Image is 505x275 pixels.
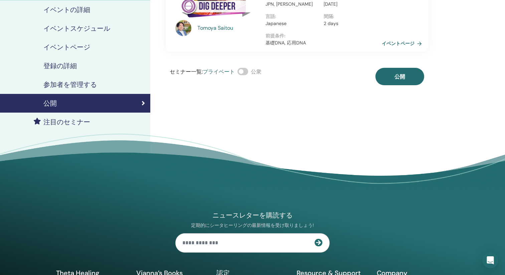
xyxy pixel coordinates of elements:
[43,24,110,32] h4: イベントスケジュール
[266,20,320,27] p: Japanese
[324,13,378,20] p: 間隔 :
[266,13,320,20] p: 言語 :
[175,211,330,220] h4: ニュースレターを購読する
[43,81,97,89] h4: 参加者を管理する
[197,24,259,32] a: Tomoya Saitou
[266,32,382,39] p: 前提条件 :
[170,68,203,75] span: セミナー一覧 :
[324,20,378,27] p: 2 days
[43,6,90,14] h4: イベントの詳細
[43,62,77,70] h4: 登録の詳細
[375,68,424,85] button: 公開
[382,38,425,48] a: イベントページ
[324,1,378,8] p: [DATE]
[203,68,235,75] span: プライベート
[43,43,90,51] h4: イベントページ
[251,68,262,75] span: 公衆
[43,99,57,107] h4: 公開
[394,73,405,80] span: 公開
[482,252,498,268] div: Open Intercom Messenger
[175,20,191,36] img: default.jpg
[175,222,330,229] p: 定期的にシータヒーリングの最新情報を受け取りましょう!
[266,39,382,46] p: 基礎DNA, 応用DNA
[43,118,90,126] h4: 注目のセミナー
[266,1,320,8] p: JPN, [PERSON_NAME]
